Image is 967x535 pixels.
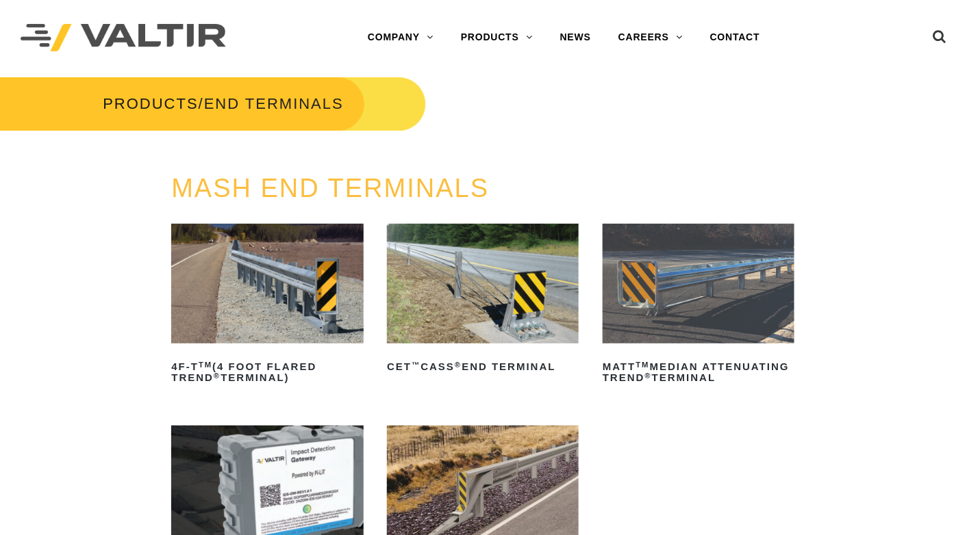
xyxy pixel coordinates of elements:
h2: 4F-T (4 Foot Flared TREND Terminal) [171,356,363,389]
sup: TM [199,361,212,369]
a: 4F-TTM(4 Foot Flared TREND®Terminal) [171,224,363,389]
img: Valtir [21,24,226,52]
sup: ® [214,371,221,380]
sup: ® [455,361,462,369]
sup: TM [636,361,650,369]
a: CAREERS [605,24,696,51]
h2: MATT Median Attenuating TREND Terminal [603,356,794,389]
a: NEWS [547,24,605,51]
a: COMPANY [354,24,447,51]
span: END TERMINALS [204,95,344,112]
a: MASH END TERMINALS [171,174,489,203]
a: MATTTMMedian Attenuating TREND®Terminal [603,224,794,389]
a: CET™CASS®End Terminal [387,224,579,378]
a: CONTACT [696,24,774,51]
h2: CET CASS End Terminal [387,356,579,378]
a: PRODUCTS [103,95,198,112]
sup: ® [645,371,652,380]
a: PRODUCTS [447,24,547,51]
sup: ™ [412,361,420,369]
